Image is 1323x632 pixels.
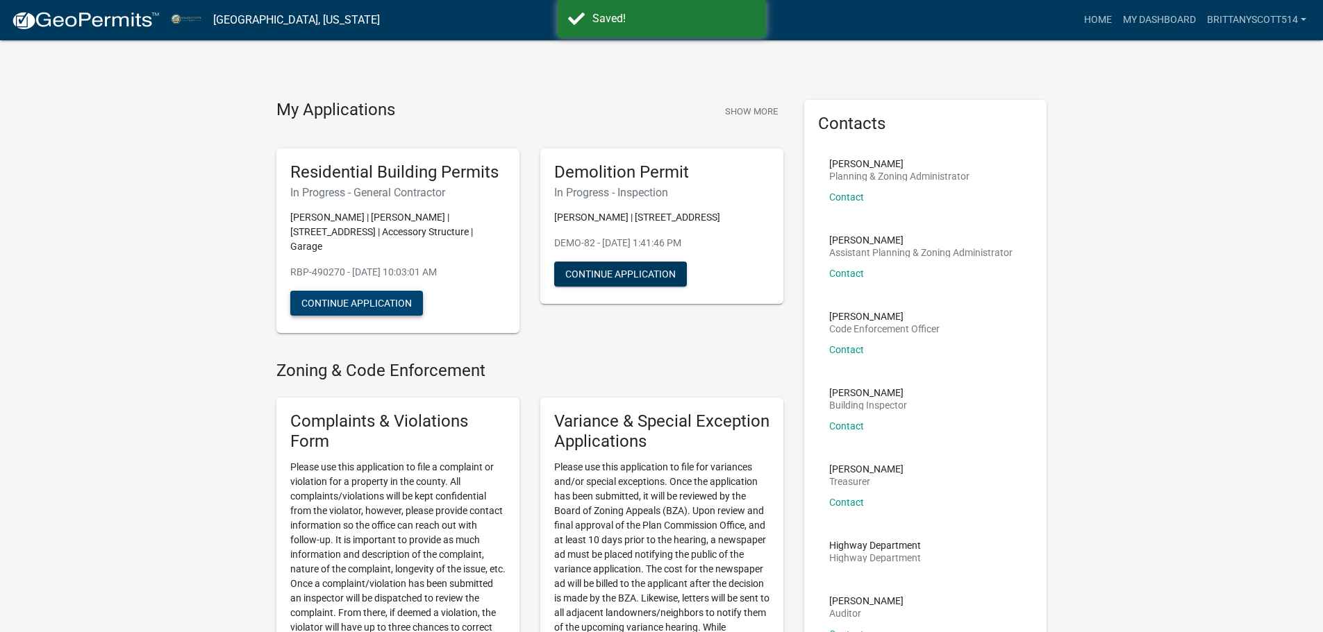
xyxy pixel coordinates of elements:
a: Brittanyscott514 [1201,7,1312,33]
h5: Complaints & Violations Form [290,411,506,452]
h5: Demolition Permit [554,162,769,182]
p: Building Inspector [829,400,907,410]
p: [PERSON_NAME] [829,596,904,606]
p: [PERSON_NAME] | [STREET_ADDRESS] [554,210,769,225]
p: RBP-490270 - [DATE] 10:03:01 AM [290,265,506,280]
p: [PERSON_NAME] | [PERSON_NAME] | [STREET_ADDRESS] | Accessory Structure | Garage [290,210,506,254]
a: My Dashboard [1117,7,1201,33]
a: [GEOGRAPHIC_DATA], [US_STATE] [213,8,380,32]
a: Home [1079,7,1117,33]
p: Code Enforcement Officer [829,324,940,334]
p: Treasurer [829,477,904,486]
p: Highway Department [829,540,921,550]
p: [PERSON_NAME] [829,235,1013,245]
h6: In Progress - Inspection [554,186,769,199]
h5: Residential Building Permits [290,162,506,182]
button: Continue Application [554,262,687,287]
p: [PERSON_NAME] [829,388,907,398]
div: Saved! [592,10,756,27]
a: Contact [829,344,864,355]
h4: Zoning & Code Enforcement [276,361,783,381]
a: Contact [829,420,864,432]
a: Contact [829,191,864,203]
p: [PERSON_NAME] [829,159,970,169]
img: Miami County, Indiana [171,10,202,29]
h5: Contacts [818,114,1033,134]
p: [PERSON_NAME] [829,464,904,474]
p: Assistant Planning & Zoning Administrator [829,248,1013,257]
h6: In Progress - General Contractor [290,186,506,199]
a: Contact [829,268,864,279]
p: Auditor [829,608,904,618]
button: Continue Application [290,291,423,316]
p: Highway Department [829,553,921,563]
h4: My Applications [276,100,395,121]
p: Planning & Zoning Administrator [829,171,970,181]
button: Show More [719,100,783,123]
p: DEMO-82 - [DATE] 1:41:46 PM [554,236,769,250]
h5: Variance & Special Exception Applications [554,411,769,452]
p: [PERSON_NAME] [829,311,940,321]
a: Contact [829,497,864,508]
